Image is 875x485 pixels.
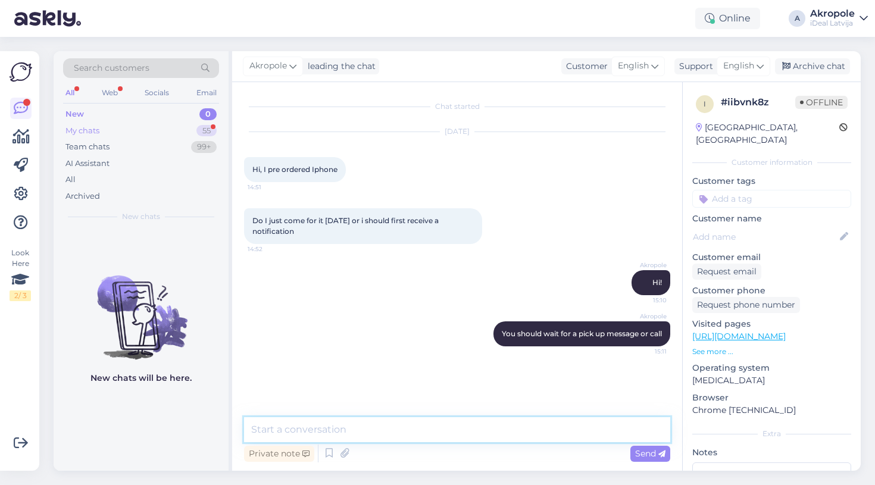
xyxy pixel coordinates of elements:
[692,362,851,374] p: Operating system
[692,264,761,280] div: Request email
[303,60,376,73] div: leading the chat
[692,157,851,168] div: Customer information
[652,278,662,287] span: Hi!
[191,141,217,153] div: 99+
[244,126,670,137] div: [DATE]
[65,158,110,170] div: AI Assistant
[692,392,851,404] p: Browser
[54,254,229,361] img: No chats
[692,284,851,297] p: Customer phone
[810,9,855,18] div: Akropole
[65,174,76,186] div: All
[789,10,805,27] div: A
[618,60,649,73] span: English
[692,428,851,439] div: Extra
[10,290,31,301] div: 2 / 3
[622,312,667,321] span: Akropole
[810,18,855,28] div: iDeal Latvija
[244,446,314,462] div: Private note
[199,108,217,120] div: 0
[252,165,337,174] span: Hi, I pre ordered Iphone
[10,248,31,301] div: Look Here
[122,211,160,222] span: New chats
[692,346,851,357] p: See more ...
[248,245,292,254] span: 14:52
[775,58,850,74] div: Archive chat
[810,9,868,28] a: AkropoleiDeal Latvija
[692,251,851,264] p: Customer email
[692,212,851,225] p: Customer name
[65,125,99,137] div: My chats
[692,175,851,187] p: Customer tags
[692,404,851,417] p: Chrome [TECHNICAL_ID]
[693,230,837,243] input: Add name
[90,372,192,384] p: New chats will be here.
[252,216,440,236] span: Do I just come for it [DATE] or i should first receive a notification
[196,125,217,137] div: 55
[244,101,670,112] div: Chat started
[692,297,800,313] div: Request phone number
[561,60,608,73] div: Customer
[249,60,287,73] span: Akropole
[248,183,292,192] span: 14:51
[622,347,667,356] span: 15:11
[721,95,795,109] div: # iibvnk8z
[63,85,77,101] div: All
[692,374,851,387] p: [MEDICAL_DATA]
[692,318,851,330] p: Visited pages
[795,96,848,109] span: Offline
[65,190,100,202] div: Archived
[723,60,754,73] span: English
[692,190,851,208] input: Add a tag
[65,108,84,120] div: New
[194,85,219,101] div: Email
[704,99,706,108] span: i
[622,296,667,305] span: 15:10
[635,448,665,459] span: Send
[674,60,713,73] div: Support
[502,329,662,338] span: You should wait for a pick up message or call
[65,141,110,153] div: Team chats
[692,446,851,459] p: Notes
[622,261,667,270] span: Akropole
[10,61,32,83] img: Askly Logo
[142,85,171,101] div: Socials
[692,331,786,342] a: [URL][DOMAIN_NAME]
[74,62,149,74] span: Search customers
[696,121,839,146] div: [GEOGRAPHIC_DATA], [GEOGRAPHIC_DATA]
[695,8,760,29] div: Online
[99,85,120,101] div: Web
